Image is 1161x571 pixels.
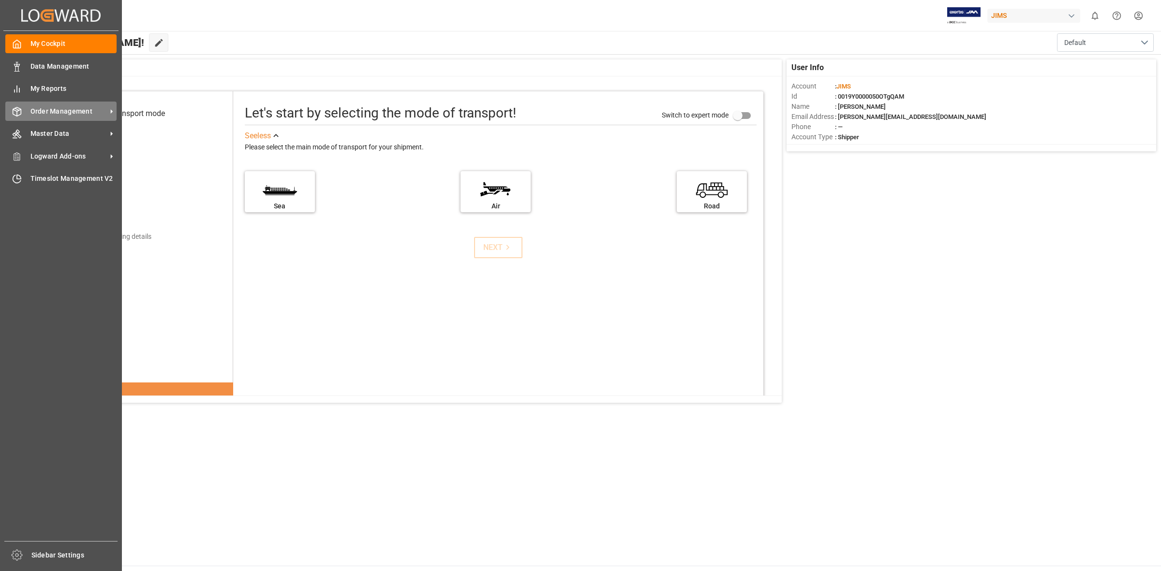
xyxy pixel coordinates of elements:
div: JIMS [987,9,1080,23]
a: Timeslot Management V2 [5,169,117,188]
span: : [PERSON_NAME] [835,103,886,110]
div: NEXT [483,242,513,253]
span: Timeslot Management V2 [30,174,117,184]
span: : — [835,123,843,131]
a: My Cockpit [5,34,117,53]
span: Account Type [791,132,835,142]
button: open menu [1057,33,1154,52]
a: Data Management [5,57,117,75]
span: JIMS [836,83,851,90]
div: Let's start by selecting the mode of transport! [245,103,516,123]
span: My Cockpit [30,39,117,49]
a: My Reports [5,79,117,98]
div: Road [682,201,742,211]
span: Master Data [30,129,107,139]
span: Data Management [30,61,117,72]
div: Sea [250,201,310,211]
span: : Shipper [835,133,859,141]
span: Default [1064,38,1086,48]
span: User Info [791,62,824,73]
span: Account [791,81,835,91]
span: : 0019Y0000050OTgQAM [835,93,904,100]
span: Order Management [30,106,107,117]
button: show 0 new notifications [1084,5,1106,27]
div: Air [465,201,526,211]
span: Sidebar Settings [31,550,118,560]
span: : [835,83,851,90]
div: Add shipping details [91,232,151,242]
span: Name [791,102,835,112]
img: Exertis%20JAM%20-%20Email%20Logo.jpg_1722504956.jpg [947,7,981,24]
button: NEXT [474,237,522,258]
span: My Reports [30,84,117,94]
span: : [PERSON_NAME][EMAIL_ADDRESS][DOMAIN_NAME] [835,113,986,120]
div: See less [245,130,271,142]
div: Select transport mode [90,108,165,119]
span: Email Address [791,112,835,122]
span: Id [791,91,835,102]
span: Logward Add-ons [30,151,107,161]
span: Phone [791,122,835,132]
button: JIMS [987,6,1084,25]
span: Switch to expert mode [662,111,729,119]
button: Help Center [1106,5,1128,27]
div: Please select the main mode of transport for your shipment. [245,142,757,153]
